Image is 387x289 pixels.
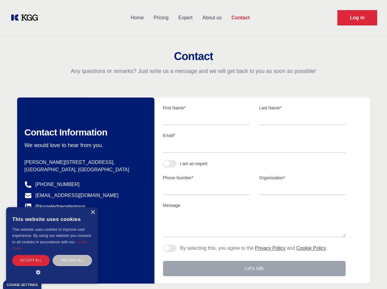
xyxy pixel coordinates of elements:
[12,255,50,266] div: Accept all
[197,10,226,26] a: About us
[163,202,346,208] label: Message
[36,181,80,188] a: [PHONE_NUMBER]
[12,240,87,250] a: Cookie Policy
[25,127,145,138] h2: Contact Information
[53,255,92,266] div: Decline all
[25,142,145,149] p: We would love to hear from you.
[25,203,85,210] a: @knowledgegategroup
[163,261,346,276] button: Let's talk
[173,10,197,26] a: Expert
[7,50,380,63] h2: Contact
[36,192,119,199] a: [EMAIL_ADDRESS][DOMAIN_NAME]
[163,105,249,111] label: First Name*
[180,161,208,167] div: I am an expert
[255,245,286,251] a: Privacy Policy
[12,212,92,226] div: This website uses cookies
[7,283,38,287] div: Cookie settings
[180,245,328,252] p: By selecting this, you agree to the and .
[25,159,145,166] p: [PERSON_NAME][STREET_ADDRESS],
[163,175,249,181] label: Phone Number*
[337,10,377,25] a: Request Demo
[356,260,387,289] iframe: Chat Widget
[259,175,346,181] label: Organization*
[126,10,149,26] a: Home
[25,166,145,173] p: [GEOGRAPHIC_DATA], [GEOGRAPHIC_DATA]
[12,227,91,244] span: This website uses cookies to improve user experience. By using our website you consent to all coo...
[90,210,95,215] div: Close
[10,13,43,23] a: KOL Knowledge Platform: Talk to Key External Experts (KEE)
[7,67,380,75] p: Any questions or remarks? Just write us a message and we will get back to you as soon as possible!
[149,10,173,26] a: Pricing
[163,132,346,139] label: Email*
[296,245,326,251] a: Cookie Policy
[259,105,346,111] label: Last Name*
[226,10,255,26] a: Contact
